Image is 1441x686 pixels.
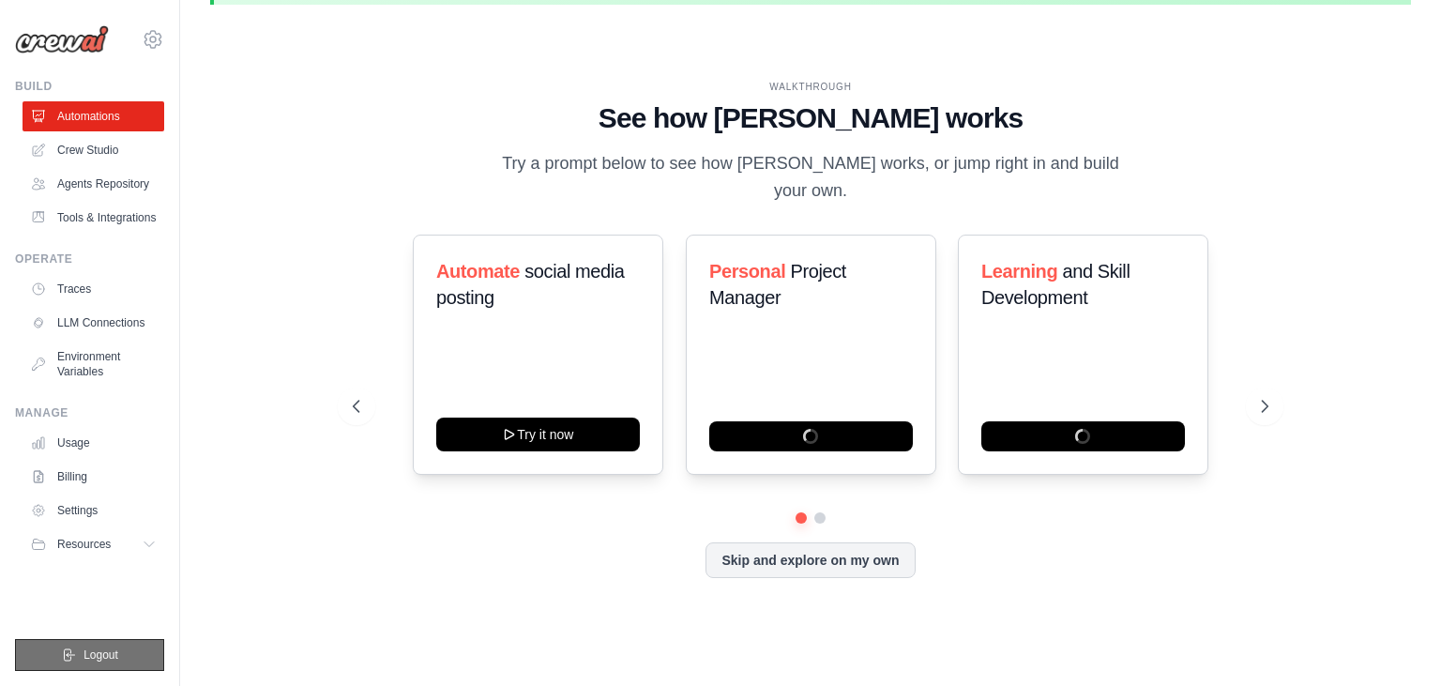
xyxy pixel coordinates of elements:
div: Operate [15,252,164,267]
a: Usage [23,428,164,458]
span: Project Manager [709,261,846,308]
a: LLM Connections [23,308,164,338]
button: Try it now [436,418,640,451]
a: Automations [23,101,164,131]
span: social media posting [436,261,625,308]
div: Manage [15,405,164,420]
p: Try a prompt below to see how [PERSON_NAME] works, or jump right in and build your own. [495,150,1126,206]
iframe: Chat Widget [1347,596,1441,686]
a: Agents Repository [23,169,164,199]
a: Settings [23,495,164,526]
span: Logout [83,648,118,663]
span: Personal [709,261,785,282]
span: Learning [981,261,1057,282]
a: Tools & Integrations [23,203,164,233]
a: Billing [23,462,164,492]
h1: See how [PERSON_NAME] works [353,101,1268,135]
a: Traces [23,274,164,304]
button: Resources [23,529,164,559]
span: Resources [57,537,111,552]
button: Skip and explore on my own [705,542,915,578]
span: Automate [436,261,520,282]
img: Logo [15,25,109,53]
a: Environment Variables [23,342,164,387]
a: Crew Studio [23,135,164,165]
button: Logout [15,639,164,671]
div: WALKTHROUGH [353,80,1268,94]
div: Build [15,79,164,94]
